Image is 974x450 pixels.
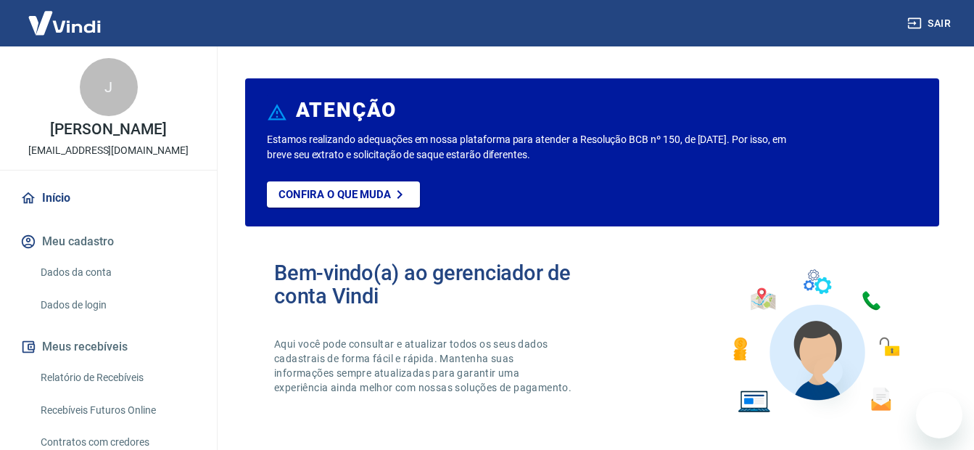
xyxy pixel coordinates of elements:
button: Sair [904,10,957,37]
button: Meus recebíveis [17,331,199,363]
img: Imagem de um avatar masculino com diversos icones exemplificando as funcionalidades do gerenciado... [720,261,910,422]
p: [PERSON_NAME] [50,122,166,137]
p: [EMAIL_ADDRESS][DOMAIN_NAME] [28,143,189,158]
h6: ATENÇÃO [296,103,397,118]
p: Aqui você pode consultar e atualizar todos os seus dados cadastrais de forma fácil e rápida. Mant... [274,337,574,395]
a: Recebíveis Futuros Online [35,396,199,425]
img: Vindi [17,1,112,45]
a: Relatório de Recebíveis [35,363,199,393]
iframe: Button to launch messaging window [916,392,962,438]
h2: Bem-vindo(a) ao gerenciador de conta Vindi [274,261,593,308]
p: Estamos realizando adequações em nossa plataforma para atender a Resolução BCB nº 150, de [DATE].... [267,132,788,163]
a: Confira o que muda [267,181,420,208]
a: Início [17,182,199,214]
iframe: Close message [814,357,843,386]
p: Confira o que muda [278,188,391,201]
a: Dados de login [35,290,199,320]
div: J [80,58,138,116]
a: Dados da conta [35,258,199,287]
button: Meu cadastro [17,226,199,258]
